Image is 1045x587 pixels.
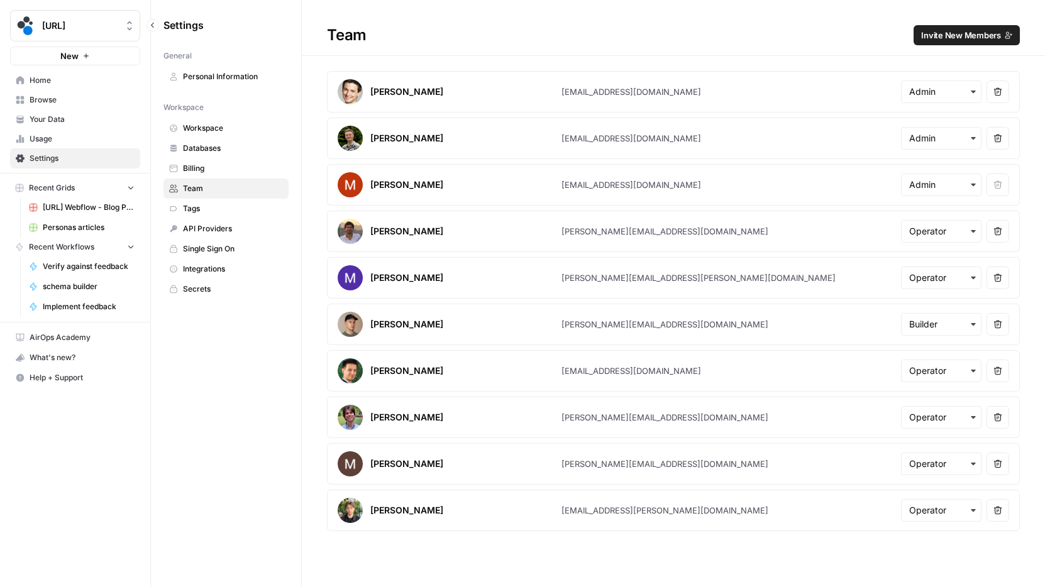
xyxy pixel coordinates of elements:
[163,219,289,239] a: API Providers
[30,372,135,383] span: Help + Support
[909,272,973,284] input: Operator
[43,202,135,213] span: [URL] Webflow - Blog Posts Refresh
[370,365,443,377] div: [PERSON_NAME]
[338,451,363,476] img: avatar
[370,132,443,145] div: [PERSON_NAME]
[163,259,289,279] a: Integrations
[14,14,37,37] img: spot.ai Logo
[43,281,135,292] span: schema builder
[29,182,75,194] span: Recent Grids
[163,138,289,158] a: Databases
[163,50,192,62] span: General
[183,243,283,255] span: Single Sign On
[909,365,973,377] input: Operator
[29,241,94,253] span: Recent Workflows
[10,327,140,348] a: AirOps Academy
[183,163,283,174] span: Billing
[30,153,135,164] span: Settings
[338,498,363,523] img: avatar
[370,411,443,424] div: [PERSON_NAME]
[909,85,973,98] input: Admin
[909,318,973,331] input: Builder
[561,458,768,470] div: [PERSON_NAME][EMAIL_ADDRESS][DOMAIN_NAME]
[370,272,443,284] div: [PERSON_NAME]
[370,225,443,238] div: [PERSON_NAME]
[370,318,443,331] div: [PERSON_NAME]
[163,102,204,113] span: Workspace
[42,19,118,32] span: [URL]
[10,47,140,65] button: New
[23,217,140,238] a: Personas articles
[23,297,140,317] a: Implement feedback
[914,25,1020,45] button: Invite New Members
[30,94,135,106] span: Browse
[163,178,289,199] a: Team
[23,197,140,217] a: [URL] Webflow - Blog Posts Refresh
[561,225,768,238] div: [PERSON_NAME][EMAIL_ADDRESS][DOMAIN_NAME]
[43,261,135,272] span: Verify against feedback
[561,272,836,284] div: [PERSON_NAME][EMAIL_ADDRESS][PERSON_NAME][DOMAIN_NAME]
[10,368,140,388] button: Help + Support
[183,263,283,275] span: Integrations
[338,265,363,290] img: avatar
[23,256,140,277] a: Verify against feedback
[561,318,768,331] div: [PERSON_NAME][EMAIL_ADDRESS][DOMAIN_NAME]
[909,132,973,145] input: Admin
[370,85,443,98] div: [PERSON_NAME]
[163,67,289,87] a: Personal Information
[183,203,283,214] span: Tags
[561,132,701,145] div: [EMAIL_ADDRESS][DOMAIN_NAME]
[370,458,443,470] div: [PERSON_NAME]
[10,129,140,149] a: Usage
[561,178,701,191] div: [EMAIL_ADDRESS][DOMAIN_NAME]
[183,283,283,295] span: Secrets
[183,223,283,234] span: API Providers
[338,405,363,430] img: avatar
[30,114,135,125] span: Your Data
[909,458,973,470] input: Operator
[183,123,283,134] span: Workspace
[561,85,701,98] div: [EMAIL_ADDRESS][DOMAIN_NAME]
[909,178,973,191] input: Admin
[561,411,768,424] div: [PERSON_NAME][EMAIL_ADDRESS][DOMAIN_NAME]
[163,199,289,219] a: Tags
[10,148,140,168] a: Settings
[183,143,283,154] span: Databases
[921,29,1001,41] span: Invite New Members
[183,71,283,82] span: Personal Information
[338,126,363,151] img: avatar
[163,158,289,178] a: Billing
[338,219,363,244] img: avatar
[338,79,363,104] img: avatar
[43,301,135,312] span: Implement feedback
[163,18,204,33] span: Settings
[909,504,973,517] input: Operator
[163,239,289,259] a: Single Sign On
[11,348,140,367] div: What's new?
[30,133,135,145] span: Usage
[338,312,363,337] img: avatar
[561,365,701,377] div: [EMAIL_ADDRESS][DOMAIN_NAME]
[10,90,140,110] a: Browse
[561,504,768,517] div: [EMAIL_ADDRESS][PERSON_NAME][DOMAIN_NAME]
[183,183,283,194] span: Team
[163,118,289,138] a: Workspace
[338,358,363,383] img: avatar
[30,75,135,86] span: Home
[370,178,443,191] div: [PERSON_NAME]
[909,411,973,424] input: Operator
[302,25,1045,45] div: Team
[60,50,79,62] span: New
[10,238,140,256] button: Recent Workflows
[338,172,363,197] img: avatar
[909,225,973,238] input: Operator
[10,10,140,41] button: Workspace: spot.ai
[30,332,135,343] span: AirOps Academy
[10,348,140,368] button: What's new?
[10,70,140,91] a: Home
[43,222,135,233] span: Personas articles
[10,178,140,197] button: Recent Grids
[163,279,289,299] a: Secrets
[370,504,443,517] div: [PERSON_NAME]
[23,277,140,297] a: schema builder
